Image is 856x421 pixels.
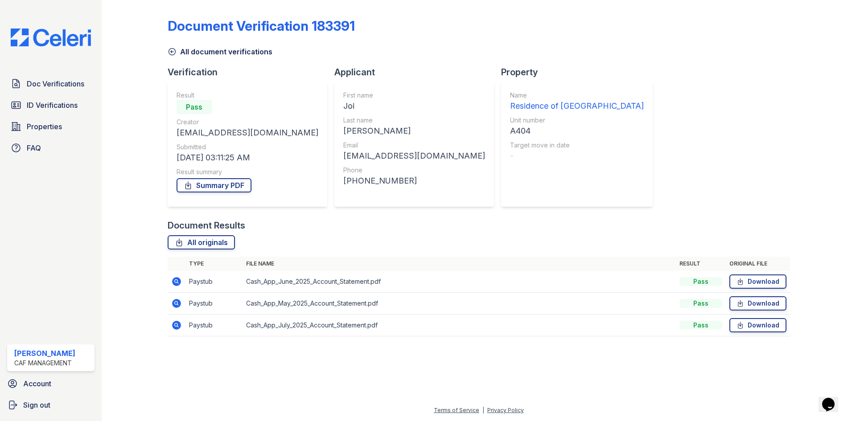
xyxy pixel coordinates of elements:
[679,277,722,286] div: Pass
[243,271,676,293] td: Cash_App_June_2025_Account_Statement.pdf
[7,75,95,93] a: Doc Verifications
[343,100,485,112] div: Joi
[434,407,479,413] a: Terms of Service
[726,257,790,271] th: Original file
[676,257,726,271] th: Result
[23,400,50,410] span: Sign out
[168,18,355,34] div: Document Verification 183391
[343,175,485,187] div: [PHONE_NUMBER]
[23,378,51,389] span: Account
[177,168,318,176] div: Result summary
[819,385,847,412] iframe: chat widget
[510,125,644,137] div: A404
[7,96,95,114] a: ID Verifications
[243,257,676,271] th: File name
[177,127,318,139] div: [EMAIL_ADDRESS][DOMAIN_NAME]
[343,150,485,162] div: [EMAIL_ADDRESS][DOMAIN_NAME]
[4,396,98,414] a: Sign out
[177,118,318,127] div: Creator
[729,296,786,311] a: Download
[168,66,334,78] div: Verification
[343,166,485,175] div: Phone
[343,125,485,137] div: [PERSON_NAME]
[510,116,644,125] div: Unit number
[185,257,243,271] th: Type
[27,121,62,132] span: Properties
[185,293,243,315] td: Paystub
[168,235,235,249] a: All originals
[243,293,676,315] td: Cash_App_May_2025_Account_Statement.pdf
[177,151,318,164] div: [DATE] 03:11:25 AM
[27,78,84,89] span: Doc Verifications
[27,143,41,153] span: FAQ
[482,407,484,413] div: |
[185,271,243,293] td: Paystub
[343,141,485,150] div: Email
[343,116,485,125] div: Last name
[510,100,644,112] div: Residence of [GEOGRAPHIC_DATA]
[168,46,272,57] a: All document verifications
[501,66,660,78] div: Property
[334,66,501,78] div: Applicant
[177,143,318,151] div: Submitted
[185,315,243,336] td: Paystub
[729,318,786,332] a: Download
[510,150,644,162] div: -
[510,91,644,112] a: Name Residence of [GEOGRAPHIC_DATA]
[27,100,78,110] span: ID Verifications
[4,29,98,46] img: CE_Logo_Blue-a8612792a0a2168367f1c8372b55b34899dd931a85d93a1a3d3e32e68fde9ad4.png
[4,375,98,392] a: Account
[177,91,318,100] div: Result
[679,321,722,330] div: Pass
[168,219,245,232] div: Document Results
[679,299,722,308] div: Pass
[243,315,676,336] td: Cash_App_July_2025_Account_Statement.pdf
[7,118,95,135] a: Properties
[177,100,212,114] div: Pass
[343,91,485,100] div: First name
[510,141,644,150] div: Target move in date
[7,139,95,157] a: FAQ
[729,274,786,289] a: Download
[487,407,524,413] a: Privacy Policy
[177,178,251,192] a: Summary PDF
[510,91,644,100] div: Name
[14,359,75,368] div: CAF Management
[14,348,75,359] div: [PERSON_NAME]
